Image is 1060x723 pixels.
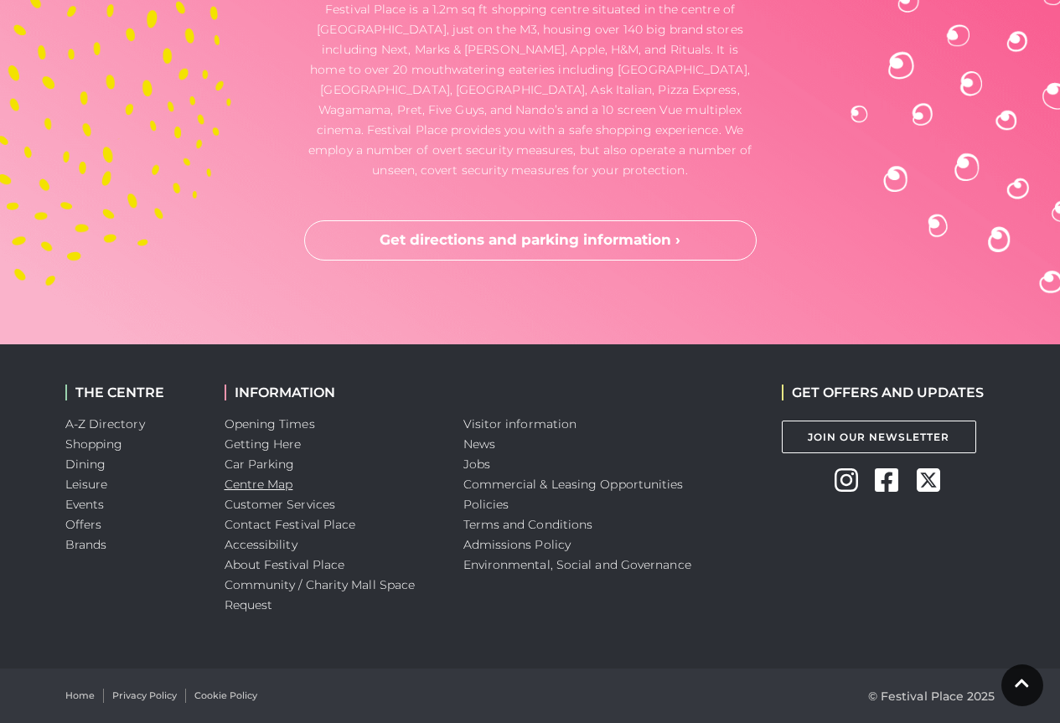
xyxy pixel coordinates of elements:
a: News [463,436,495,452]
p: © Festival Place 2025 [868,686,995,706]
a: Commercial & Leasing Opportunities [463,477,684,492]
a: Offers [65,517,102,532]
a: Events [65,497,105,512]
a: Accessibility [225,537,297,552]
a: About Festival Place [225,557,345,572]
a: Car Parking [225,457,295,472]
h2: THE CENTRE [65,385,199,400]
a: Jobs [463,457,490,472]
a: Terms and Conditions [463,517,593,532]
a: Centre Map [225,477,293,492]
a: Customer Services [225,497,336,512]
a: Privacy Policy [112,689,177,703]
a: Brands [65,537,107,552]
a: Join Our Newsletter [782,421,976,453]
a: Community / Charity Mall Space Request [225,577,416,612]
a: Cookie Policy [194,689,257,703]
a: Opening Times [225,416,315,431]
h2: INFORMATION [225,385,438,400]
a: Shopping [65,436,123,452]
a: Get directions and parking information › [304,220,757,261]
a: Environmental, Social and Governance [463,557,691,572]
a: Visitor information [463,416,577,431]
a: Home [65,689,95,703]
a: Policies [463,497,509,512]
a: Contact Festival Place [225,517,356,532]
a: Admissions Policy [463,537,571,552]
a: A-Z Directory [65,416,145,431]
a: Dining [65,457,106,472]
a: Getting Here [225,436,302,452]
a: Leisure [65,477,108,492]
h2: GET OFFERS AND UPDATES [782,385,984,400]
